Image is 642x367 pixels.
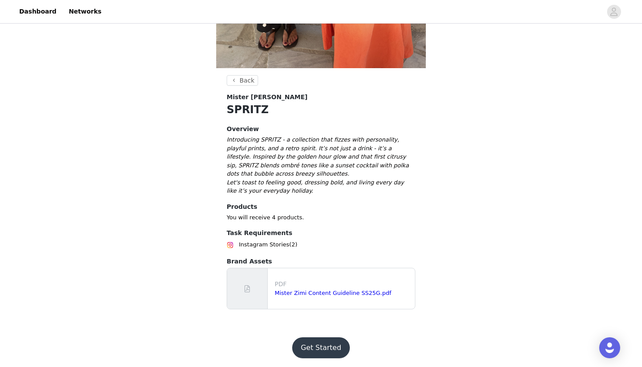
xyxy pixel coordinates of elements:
h4: Brand Assets [227,257,415,266]
em: Introducing SPRITZ - a collection that fizzes with personality, playful prints, and a retro spiri... [227,136,409,177]
span: Mister [PERSON_NAME] [227,93,307,102]
div: Open Intercom Messenger [599,337,620,358]
em: Let's toast to feeling good, dressing bold, and living every day like it’s your everyday holiday. [227,179,404,194]
button: Get Started [292,337,350,358]
img: Instagram Icon [227,242,234,249]
h1: SPRITZ [227,102,415,118]
a: Mister Zimi Content Guideline SS25G.pdf [275,290,391,296]
h4: Task Requirements [227,229,415,238]
a: Dashboard [14,2,62,21]
div: avatar [610,5,618,19]
span: Instagram Stories [239,240,289,249]
span: (2) [289,240,297,249]
h4: Products [227,202,415,211]
h4: Overview [227,125,415,134]
button: Back [227,75,258,86]
p: PDF [275,280,411,289]
p: You will receive 4 products. [227,213,415,222]
a: Networks [63,2,107,21]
